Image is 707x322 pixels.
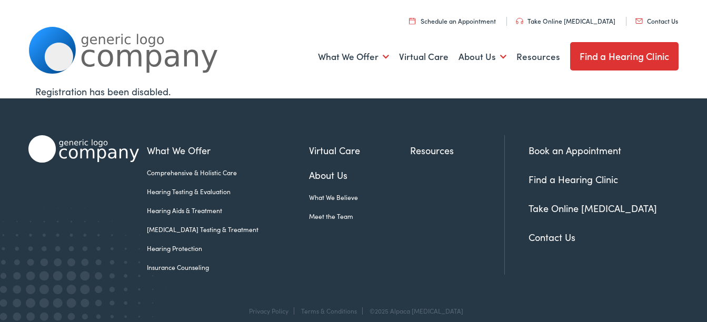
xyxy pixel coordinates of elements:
a: Find a Hearing Clinic [570,42,679,71]
a: Find a Hearing Clinic [529,173,618,186]
div: Registration has been disabled. [35,84,672,98]
a: Hearing Protection [147,244,309,253]
a: What We Offer [147,143,309,157]
a: Hearing Testing & Evaluation [147,187,309,196]
a: Take Online [MEDICAL_DATA] [516,16,615,25]
a: Privacy Policy [249,306,288,315]
a: [MEDICAL_DATA] Testing & Treatment [147,225,309,234]
a: About Us [459,37,506,76]
a: Resources [516,37,560,76]
a: Terms & Conditions [301,306,357,315]
a: Insurance Counseling [147,263,309,272]
a: Virtual Care [309,143,411,157]
a: Resources [410,143,504,157]
a: What We Offer [318,37,389,76]
a: Meet the Team [309,212,411,221]
a: Take Online [MEDICAL_DATA] [529,202,657,215]
a: Virtual Care [399,37,449,76]
img: utility icon [516,18,523,24]
a: What We Believe [309,193,411,202]
a: Contact Us [635,16,678,25]
a: Comprehensive & Holistic Care [147,168,309,177]
a: Schedule an Appointment [409,16,496,25]
img: utility icon [635,18,643,24]
img: Alpaca Audiology [28,135,139,163]
div: ©2025 Alpaca [MEDICAL_DATA] [364,307,463,315]
a: About Us [309,168,411,182]
a: Contact Us [529,230,575,244]
a: Book an Appointment [529,144,621,157]
img: utility icon [409,17,415,24]
a: Hearing Aids & Treatment [147,206,309,215]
